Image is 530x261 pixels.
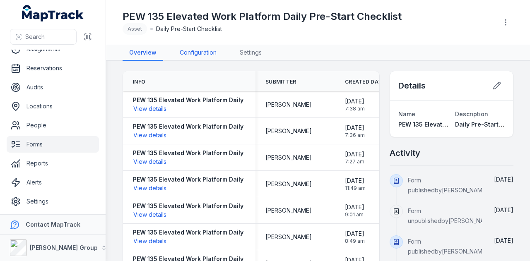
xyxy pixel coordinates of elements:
[133,210,167,219] button: View details
[22,5,84,22] a: MapTrack
[133,202,302,210] strong: PEW 135 Elevated Work Platform Daily Pre-Start Checklist
[7,155,99,172] a: Reports
[25,33,45,41] span: Search
[345,203,364,218] time: 08/08/2025, 9:01:28 am
[408,207,495,224] span: Form unpublished by [PERSON_NAME]
[265,127,312,135] span: [PERSON_NAME]
[345,211,364,218] span: 9:01 am
[133,149,302,157] strong: PEW 135 Elevated Work Platform Daily Pre-Start Checklist
[494,237,513,244] span: [DATE]
[390,147,420,159] h2: Activity
[7,174,99,191] a: Alerts
[156,25,222,33] span: Daily Pre-Start Checklist
[345,203,364,211] span: [DATE]
[494,237,513,244] time: 23/07/2025, 2:24:33 pm
[123,10,402,23] h1: PEW 135 Elevated Work Platform Daily Pre-Start Checklist
[408,238,488,255] span: Form published by [PERSON_NAME]
[398,80,426,91] h2: Details
[265,180,312,188] span: [PERSON_NAME]
[345,124,365,132] span: [DATE]
[408,177,488,194] span: Form published by [PERSON_NAME]
[133,131,167,140] button: View details
[133,175,302,184] strong: PEW 135 Elevated Work Platform Daily Pre-Start Checklist
[173,45,223,61] a: Configuration
[133,237,167,246] button: View details
[133,184,167,193] button: View details
[494,206,513,213] span: [DATE]
[133,104,167,113] button: View details
[345,177,366,185] span: [DATE]
[30,244,98,251] strong: [PERSON_NAME] Group
[26,221,80,228] strong: Contact MapTrack
[494,176,513,183] span: [DATE]
[265,233,312,241] span: [PERSON_NAME]
[7,60,99,77] a: Reservations
[265,206,312,215] span: [PERSON_NAME]
[7,193,99,210] a: Settings
[345,132,365,139] span: 7:36 am
[345,150,364,158] span: [DATE]
[455,121,528,128] span: Daily Pre-Start Checklist
[133,228,302,237] strong: PEW 135 Elevated Work Platform Daily Pre-Start Checklist
[455,110,488,117] span: Description
[7,79,99,96] a: Audits
[133,96,302,104] strong: PEW 135 Elevated Work Platform Daily Pre-Start Checklist
[133,157,167,166] button: View details
[345,79,385,85] span: Created Date
[345,238,365,244] span: 8:49 am
[345,177,366,192] time: 09/08/2025, 11:49:54 am
[10,29,77,45] button: Search
[233,45,268,61] a: Settings
[123,23,147,35] div: Asset
[265,101,312,109] span: [PERSON_NAME]
[398,110,415,117] span: Name
[265,79,296,85] span: Submitter
[345,230,365,238] span: [DATE]
[494,176,513,183] time: 11/08/2025, 9:07:35 am
[345,185,366,192] span: 11:49 am
[345,150,364,165] time: 11/08/2025, 7:27:03 am
[265,153,312,162] span: [PERSON_NAME]
[345,230,365,244] time: 08/08/2025, 8:49:27 am
[345,105,365,112] span: 7:38 am
[345,124,365,139] time: 11/08/2025, 7:36:52 am
[345,97,365,105] span: [DATE]
[123,45,163,61] a: Overview
[7,98,99,115] a: Locations
[133,122,302,131] strong: PEW 135 Elevated Work Platform Daily Pre-Start Checklist
[345,97,365,112] time: 11/08/2025, 7:38:47 am
[133,79,145,85] span: Info
[7,136,99,153] a: Forms
[7,117,99,134] a: People
[345,158,364,165] span: 7:27 am
[494,206,513,213] time: 11/08/2025, 9:06:54 am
